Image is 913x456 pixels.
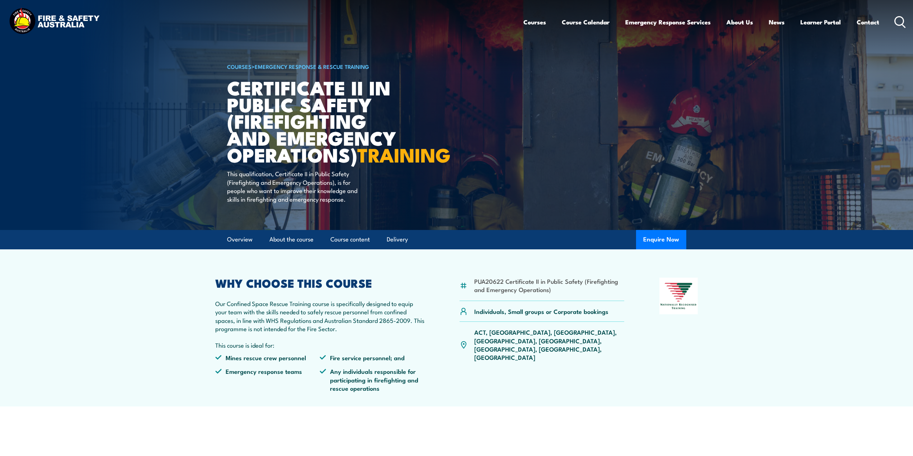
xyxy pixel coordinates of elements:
[227,79,404,163] h1: Certificate II in Public Safety (Firefighting and Emergency Operations)
[215,353,320,362] li: Mines rescue crew personnel
[562,13,610,32] a: Course Calendar
[215,367,320,392] li: Emergency response teams
[320,353,424,362] li: Fire service personnel; and
[320,367,424,392] li: Any individuals responsible for participating in firefighting and rescue operations
[215,299,425,333] p: Our Confined Space Rescue Training course is specifically designed to equip your team with the sk...
[387,230,408,249] a: Delivery
[857,13,879,32] a: Contact
[255,62,369,70] a: Emergency Response & Rescue Training
[726,13,753,32] a: About Us
[227,62,404,71] h6: >
[215,278,425,288] h2: WHY CHOOSE THIS COURSE
[659,278,698,314] img: Nationally Recognised Training logo.
[474,307,608,315] p: Individuals, Small groups or Corporate bookings
[357,139,451,169] strong: TRAINING
[330,230,370,249] a: Course content
[215,341,425,349] p: This course is ideal for:
[269,230,314,249] a: About the course
[227,230,253,249] a: Overview
[227,169,358,203] p: This qualification, Certificate II in Public Safety (Firefighting and Emergency Operations), is f...
[636,230,686,249] button: Enquire Now
[523,13,546,32] a: Courses
[474,277,625,294] li: PUA20622 Certificate II in Public Safety (Firefighting and Emergency Operations)
[625,13,711,32] a: Emergency Response Services
[474,328,625,362] p: ACT, [GEOGRAPHIC_DATA], [GEOGRAPHIC_DATA], [GEOGRAPHIC_DATA], [GEOGRAPHIC_DATA], [GEOGRAPHIC_DATA...
[800,13,841,32] a: Learner Portal
[769,13,785,32] a: News
[227,62,251,70] a: COURSES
